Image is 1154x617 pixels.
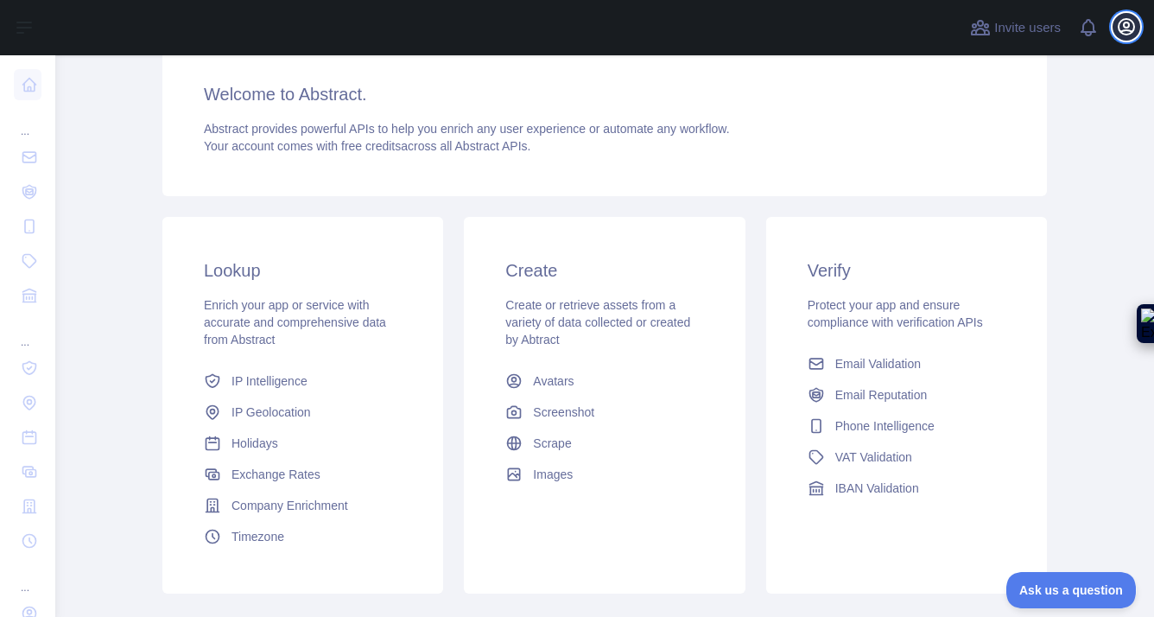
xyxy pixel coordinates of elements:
a: Phone Intelligence [801,410,1012,442]
span: Holidays [231,435,278,452]
a: VAT Validation [801,442,1012,473]
h3: Create [505,258,703,283]
h3: Welcome to Abstract. [204,82,1005,106]
span: Create or retrieve assets from a variety of data collected or created by Abtract [505,298,690,347]
span: Your account comes with across all Abstract APIs. [204,139,530,153]
span: Protect your app and ensure compliance with verification APIs [808,298,983,329]
a: Timezone [197,521,409,552]
a: Company Enrichment [197,490,409,521]
span: Avatars [533,372,574,390]
span: VAT Validation [835,448,912,466]
a: IBAN Validation [801,473,1012,504]
a: Exchange Rates [197,459,409,490]
a: Images [498,459,710,490]
span: Scrape [533,435,571,452]
a: IP Geolocation [197,397,409,428]
span: Images [533,466,573,483]
button: Invite users [967,14,1064,41]
span: Email Validation [835,355,921,372]
span: free credits [341,139,401,153]
div: ... [14,315,41,349]
span: Invite users [994,18,1061,38]
div: ... [14,560,41,595]
div: ... [14,104,41,138]
span: IBAN Validation [835,480,919,497]
span: Phone Intelligence [835,417,935,435]
a: Email Validation [801,348,1012,379]
span: Email Reputation [835,386,928,404]
a: Holidays [197,428,409,459]
a: Email Reputation [801,379,1012,410]
span: IP Geolocation [231,404,311,421]
span: Abstract provides powerful APIs to help you enrich any user experience or automate any workflow. [204,122,730,136]
span: Screenshot [533,404,594,421]
h3: Verify [808,258,1005,283]
iframe: Toggle Customer Support [1006,572,1137,608]
a: IP Intelligence [197,366,409,397]
span: IP Intelligence [231,372,308,390]
h3: Lookup [204,258,402,283]
span: Company Enrichment [231,497,348,514]
span: Enrich your app or service with accurate and comprehensive data from Abstract [204,298,386,347]
span: Exchange Rates [231,466,320,483]
a: Avatars [498,366,710,397]
span: Timezone [231,528,284,545]
a: Scrape [498,428,710,459]
a: Screenshot [498,397,710,428]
